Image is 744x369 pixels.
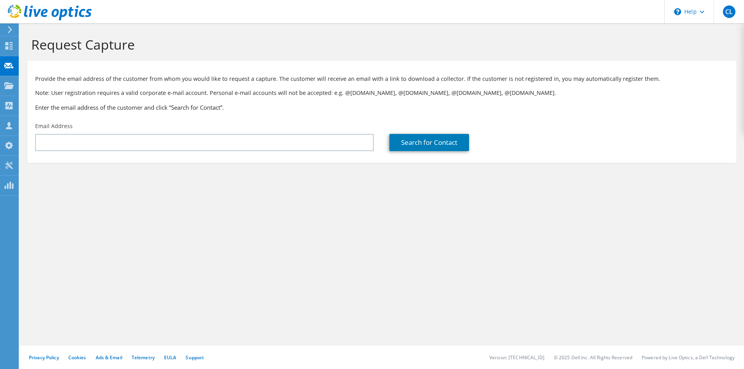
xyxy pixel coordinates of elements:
h1: Request Capture [31,36,728,53]
a: Search for Contact [389,134,469,151]
p: Provide the email address of the customer from whom you would like to request a capture. The cust... [35,75,728,83]
a: Cookies [68,354,86,361]
span: CL [723,5,735,18]
a: Privacy Policy [29,354,59,361]
li: © 2025 Dell Inc. All Rights Reserved [554,354,632,361]
a: Ads & Email [96,354,122,361]
svg: \n [674,8,681,15]
label: Email Address [35,122,73,130]
h3: Enter the email address of the customer and click “Search for Contact”. [35,103,728,112]
li: Powered by Live Optics, a Dell Technology [642,354,735,361]
li: Version: [TECHNICAL_ID] [489,354,544,361]
p: Note: User registration requires a valid corporate e-mail account. Personal e-mail accounts will ... [35,89,728,97]
a: EULA [164,354,176,361]
a: Telemetry [132,354,155,361]
a: Support [186,354,204,361]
